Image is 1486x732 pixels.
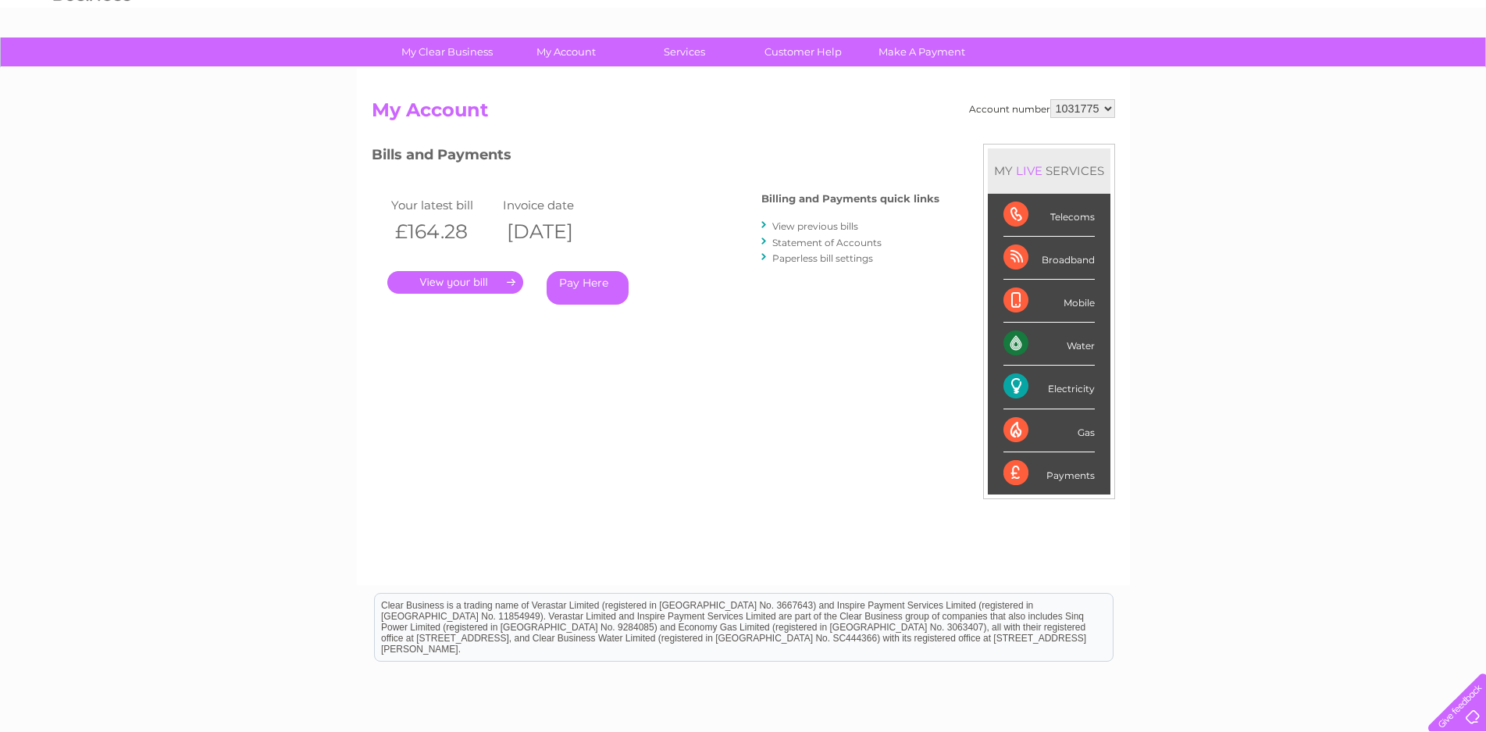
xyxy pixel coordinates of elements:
[501,37,630,66] a: My Account
[761,193,939,205] h4: Billing and Payments quick links
[772,237,882,248] a: Statement of Accounts
[387,195,500,216] td: Your latest bill
[1003,452,1095,495] div: Payments
[375,9,1113,76] div: Clear Business is a trading name of Verastar Limited (registered in [GEOGRAPHIC_DATA] No. 3667643...
[383,37,511,66] a: My Clear Business
[857,37,986,66] a: Make A Payment
[1003,323,1095,366] div: Water
[739,37,868,66] a: Customer Help
[1003,194,1095,237] div: Telecoms
[1350,66,1373,78] a: Blog
[969,99,1115,118] div: Account number
[1434,66,1471,78] a: Log out
[620,37,749,66] a: Services
[499,216,611,248] th: [DATE]
[1382,66,1420,78] a: Contact
[52,41,132,88] img: logo.png
[499,195,611,216] td: Invoice date
[1250,66,1285,78] a: Energy
[372,99,1115,129] h2: My Account
[1294,66,1341,78] a: Telecoms
[1003,366,1095,409] div: Electricity
[1192,8,1299,27] a: 0333 014 3131
[547,271,629,305] a: Pay Here
[1013,163,1046,178] div: LIVE
[772,252,873,264] a: Paperless bill settings
[387,271,523,294] a: .
[387,216,500,248] th: £164.28
[772,220,858,232] a: View previous bills
[1003,409,1095,452] div: Gas
[988,148,1110,193] div: MY SERVICES
[372,144,939,171] h3: Bills and Payments
[1211,66,1241,78] a: Water
[1003,280,1095,323] div: Mobile
[1003,237,1095,280] div: Broadband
